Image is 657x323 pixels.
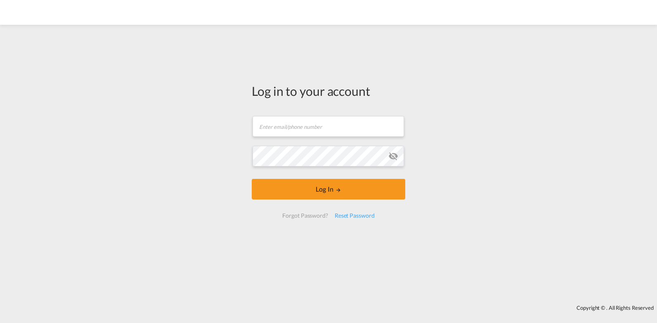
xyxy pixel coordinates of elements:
[331,208,378,223] div: Reset Password
[279,208,331,223] div: Forgot Password?
[388,151,398,161] md-icon: icon-eye-off
[252,179,405,199] button: LOGIN
[253,116,404,137] input: Enter email/phone number
[252,82,405,100] div: Log in to your account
